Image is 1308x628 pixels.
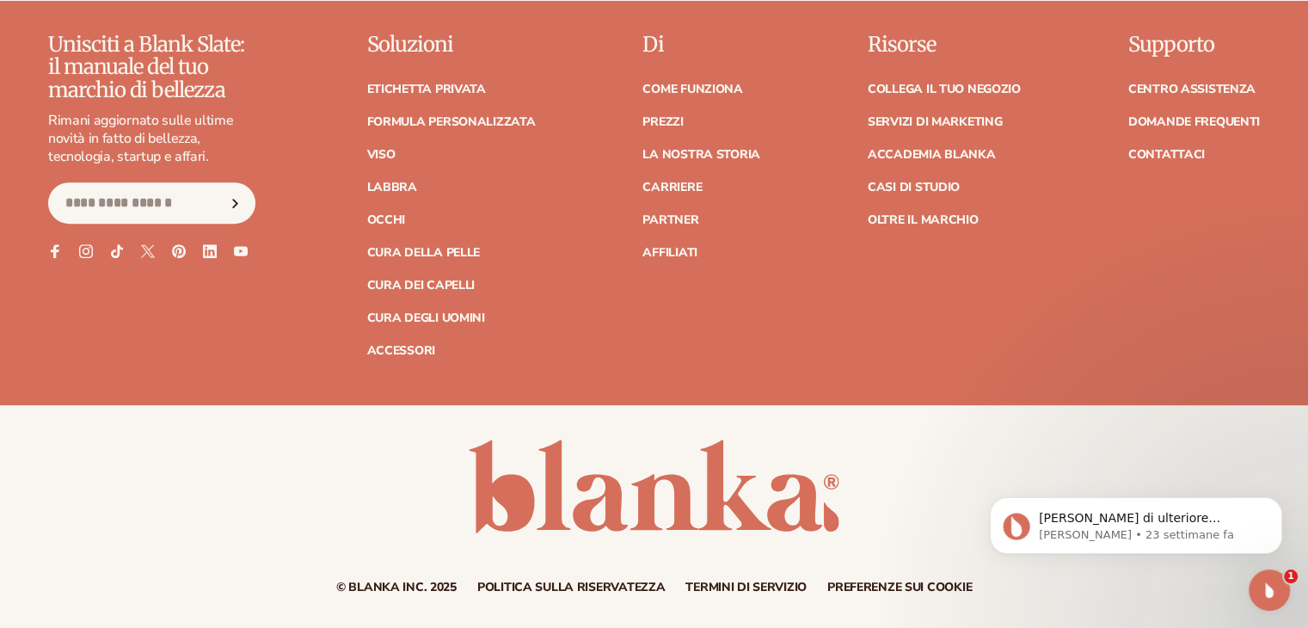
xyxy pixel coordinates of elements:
[685,582,807,594] a: Termini di servizio
[367,146,396,163] font: Viso
[48,111,233,166] font: Rimani aggiornato sulle ultime novità in fatto di bellezza, tecnologia, startup e affari.
[477,582,665,594] a: Politica sulla riservatezza
[48,31,244,103] font: Unisciti a Blank Slate: il manuale del tuo marchio di bellezza
[477,579,665,595] font: Politica sulla riservatezza
[868,81,1021,97] font: Collega il tuo negozio
[868,212,979,228] font: Oltre il marchio
[642,81,742,97] font: Come funziona
[642,179,702,195] font: Carriere
[367,114,536,130] font: Formula personalizzata
[1128,149,1205,161] a: Contattaci
[217,182,255,224] button: Iscriviti
[868,182,960,194] a: Casi di studio
[642,247,697,259] a: Affiliati
[1287,570,1294,582] font: 1
[367,83,486,95] a: Etichetta privata
[642,149,760,161] a: La nostra storia
[367,247,481,259] a: Cura della pelle
[367,277,476,293] font: Cura dei capelli
[367,312,485,324] a: Cura degli uomini
[367,345,435,357] a: Accessori
[367,31,453,58] font: Soluzioni
[868,83,1021,95] a: Collega il tuo negozio
[367,342,435,359] font: Accessori
[868,214,979,226] a: Oltre il marchio
[642,116,683,128] a: Prezzi
[642,114,683,130] font: Prezzi
[642,31,663,58] font: Di
[868,146,996,163] font: Accademia Blanka
[1249,570,1290,611] iframe: Chat intercom in diretta
[367,280,476,292] a: Cura dei capelli
[1128,116,1260,128] a: Domande frequenti
[685,579,807,595] font: Termini di servizio
[827,579,972,595] font: Preferenze sui cookie
[367,149,396,161] a: Viso
[868,31,936,58] font: Risorse
[1128,31,1214,58] font: Supporto
[1128,114,1260,130] font: Domande frequenti
[642,146,760,163] font: La nostra storia
[868,114,1002,130] font: Servizi di marketing
[868,149,996,161] a: Accademia Blanka
[367,212,406,228] font: Occhi
[1128,146,1205,163] font: Contattaci
[964,461,1308,582] iframe: Messaggio di notifica dell'interfono
[1128,81,1256,97] font: Centro assistenza
[1128,83,1256,95] a: Centro assistenza
[367,310,485,326] font: Cura degli uomini
[642,182,702,194] a: Carriere
[367,179,417,195] font: Labbra
[642,214,698,226] a: Partner
[642,212,698,228] font: Partner
[827,582,972,594] a: Preferenze sui cookie
[642,244,697,261] font: Affiliati
[868,179,960,195] font: Casi di studio
[367,182,417,194] a: Labbra
[642,83,742,95] a: Come funziona
[367,116,536,128] a: Formula personalizzata
[367,81,486,97] font: Etichetta privata
[868,116,1002,128] a: Servizi di marketing
[367,244,481,261] font: Cura della pelle
[367,214,406,226] a: Occhi
[336,579,457,595] font: © Blanka Inc. 2025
